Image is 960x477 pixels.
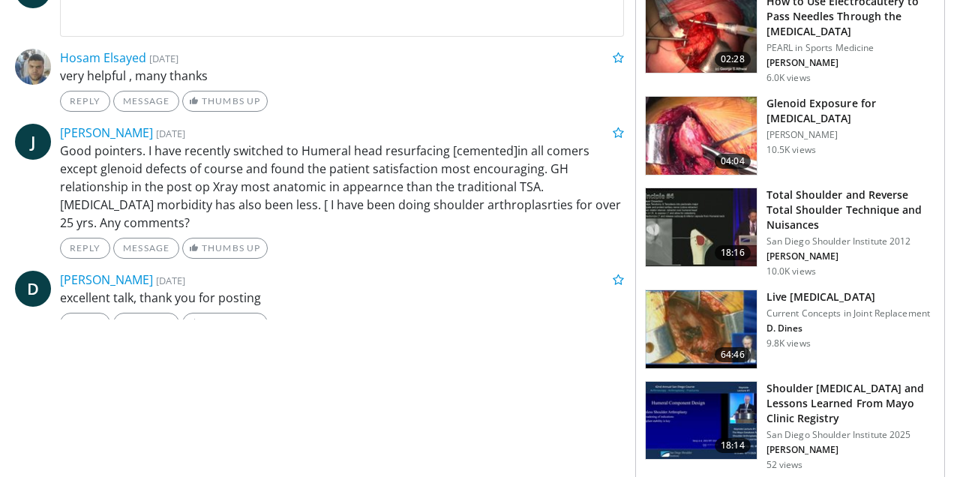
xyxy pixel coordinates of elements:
p: PEARL in Sports Medicine [766,42,935,54]
img: Avatar [15,49,51,85]
p: San Diego Shoulder Institute 2012 [766,235,935,247]
small: [DATE] [156,127,185,140]
span: 04:04 [715,154,751,169]
a: [PERSON_NAME] [60,124,153,141]
small: [DATE] [156,274,185,287]
a: J [15,124,51,160]
p: [PERSON_NAME] [766,444,935,456]
a: Thumbs Up [182,91,267,112]
p: San Diego Shoulder Institute 2025 [766,429,935,441]
p: 10.0K views [766,265,816,277]
a: Message [113,91,179,112]
h3: Shoulder [MEDICAL_DATA] and Lessons Learned From Mayo Clinic Registry [766,381,935,426]
p: 9.8K views [766,337,811,349]
p: [PERSON_NAME] [766,57,935,69]
a: Thumbs Up [182,238,267,259]
span: 64:46 [715,347,751,362]
a: 04:04 Glenoid Exposure for [MEDICAL_DATA] [PERSON_NAME] 10.5K views [645,96,935,175]
a: Reply [60,91,110,112]
p: [PERSON_NAME] [766,250,935,262]
h3: Total Shoulder and Reverse Total Shoulder Technique and Nuisances [766,187,935,232]
a: 18:16 Total Shoulder and Reverse Total Shoulder Technique and Nuisances San Diego Shoulder Instit... [645,187,935,277]
p: D. Dines [766,322,930,334]
p: 6.0K views [766,72,811,84]
p: 10.5K views [766,144,816,156]
a: Reply [60,313,110,334]
h3: Live [MEDICAL_DATA] [766,289,930,304]
a: Reply [60,238,110,259]
p: Current Concepts in Joint Replacement [766,307,930,319]
p: very helpful , many thanks [60,67,624,85]
img: 2eQoo2DJjVrRhZy34xMDoxOjBzMTt2bJ.150x105_q85_crop-smart_upscale.jpg [646,188,757,266]
a: 64:46 Live [MEDICAL_DATA] Current Concepts in Joint Replacement D. Dines 9.8K views [645,289,935,369]
a: Message [113,238,179,259]
small: [DATE] [149,52,178,65]
p: Good pointers. I have recently switched to Humeral head resurfacing [cemented]in all comers excep... [60,142,624,232]
span: 18:16 [715,245,751,260]
a: Thumbs Up [182,313,267,334]
span: 18:14 [715,438,751,453]
img: O0cEsGv5RdudyPNn4xMDoxOjB1O8AjAz.150x105_q85_crop-smart_upscale.jpg [646,97,757,175]
a: [PERSON_NAME] [60,271,153,288]
img: 1fa433ee-3a47-47ae-a0db-f357b7ea405c.150x105_q85_crop-smart_upscale.jpg [646,382,757,460]
p: 52 views [766,459,803,471]
a: Message [113,313,179,334]
span: 02:28 [715,52,751,67]
h3: Glenoid Exposure for [MEDICAL_DATA] [766,96,935,126]
p: excellent talk, thank you for posting [60,289,624,307]
a: 18:14 Shoulder [MEDICAL_DATA] and Lessons Learned From Mayo Clinic Registry San Diego Shoulder In... [645,381,935,471]
p: [PERSON_NAME] [766,129,935,141]
a: D [15,271,51,307]
img: 594957_3.png.150x105_q85_crop-smart_upscale.jpg [646,290,757,368]
a: Hosam Elsayed [60,49,146,66]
